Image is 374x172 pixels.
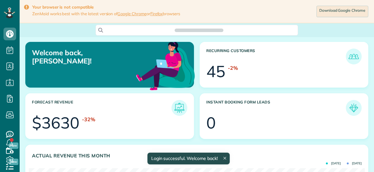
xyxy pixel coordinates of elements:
div: -2% [228,64,238,72]
h3: Forecast Revenue [32,100,171,116]
div: Login successful. Welcome back! [147,153,229,164]
p: Welcome back, [PERSON_NAME]! [32,49,141,65]
h3: Recurring Customers [206,49,346,64]
img: icon_recurring_customers-cf858462ba22bcd05b5a5880d41d6543d210077de5bb9ebc9590e49fd87d84ed.png [347,50,360,63]
h3: Actual Revenue this month [32,153,362,159]
img: dashboard_welcome-42a62b7d889689a78055ac9021e634bf52bae3f8056760290aed330b23ab8690.png [135,35,196,96]
img: icon_form_leads-04211a6a04a5b2264e4ee56bc0799ec3eb69b7e499cbb523a139df1d13a81ae0.png [347,102,360,114]
div: $3630 [32,115,79,131]
span: [DATE] [347,162,362,165]
a: Download Google Chrome [316,6,368,17]
a: Firefox [150,11,163,16]
img: icon_forecast_revenue-8c13a41c7ed35a8dcfafea3cbb826a0462acb37728057bba2d056411b612bbbe.png [173,102,186,114]
div: 45 [206,63,225,79]
div: -32% [82,116,95,123]
a: Google Chrome [117,11,146,16]
span: [DATE] [326,162,341,165]
strong: Your browser is not compatible [32,4,180,10]
h3: Instant Booking Form Leads [206,100,346,116]
span: Search ZenMaid… [181,27,217,33]
div: 0 [206,115,216,131]
span: ZenMaid works best with the latest version of or browsers [32,11,180,17]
